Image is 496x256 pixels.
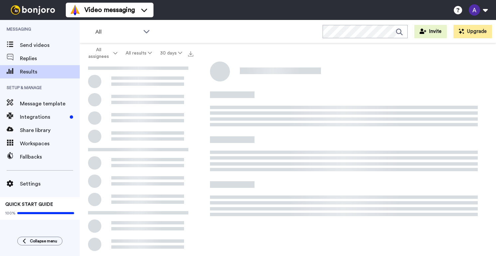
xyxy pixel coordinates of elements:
[70,5,80,15] img: vm-color.svg
[95,28,140,36] span: All
[30,238,57,244] span: Collapse menu
[20,140,80,148] span: Workspaces
[85,47,112,60] span: All assignees
[20,41,80,49] span: Send videos
[8,5,58,15] img: bj-logo-header-white.svg
[84,5,135,15] span: Video messaging
[81,44,122,63] button: All assignees
[20,180,80,188] span: Settings
[20,55,80,63] span: Replies
[188,51,193,57] img: export.svg
[20,113,67,121] span: Integrations
[122,47,156,59] button: All results
[17,237,62,245] button: Collapse menu
[20,100,80,108] span: Message template
[20,153,80,161] span: Fallbacks
[5,210,16,216] span: 100%
[156,47,186,59] button: 30 days
[186,48,195,58] button: Export all results that match these filters now.
[453,25,492,38] button: Upgrade
[20,126,80,134] span: Share library
[5,202,53,207] span: QUICK START GUIDE
[414,25,447,38] button: Invite
[20,68,80,76] span: Results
